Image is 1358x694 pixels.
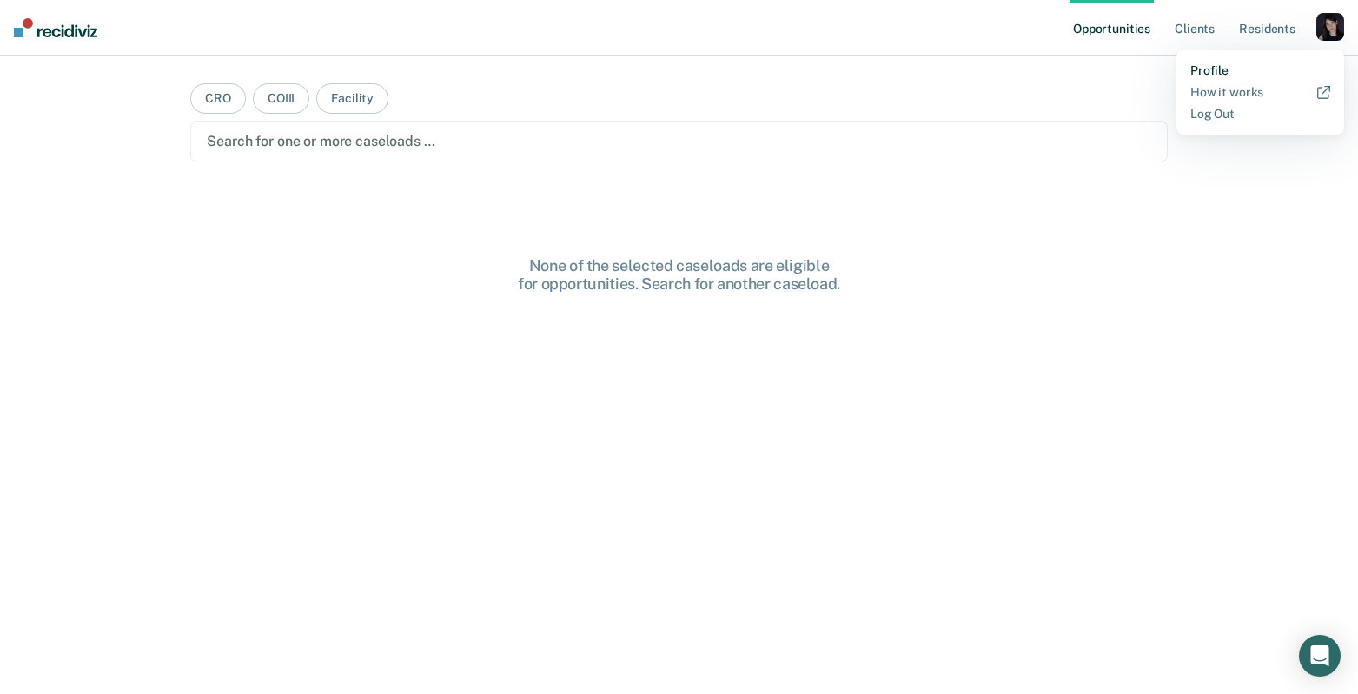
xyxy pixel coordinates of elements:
[253,83,309,114] button: COIII
[316,83,388,114] button: Facility
[1299,635,1341,677] div: Open Intercom Messenger
[1190,63,1330,78] a: Profile
[1190,107,1330,122] a: Log Out
[401,256,957,294] div: None of the selected caseloads are eligible for opportunities. Search for another caseload.
[190,83,246,114] button: CRO
[1190,85,1330,100] a: How it works
[14,18,97,37] img: Recidiviz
